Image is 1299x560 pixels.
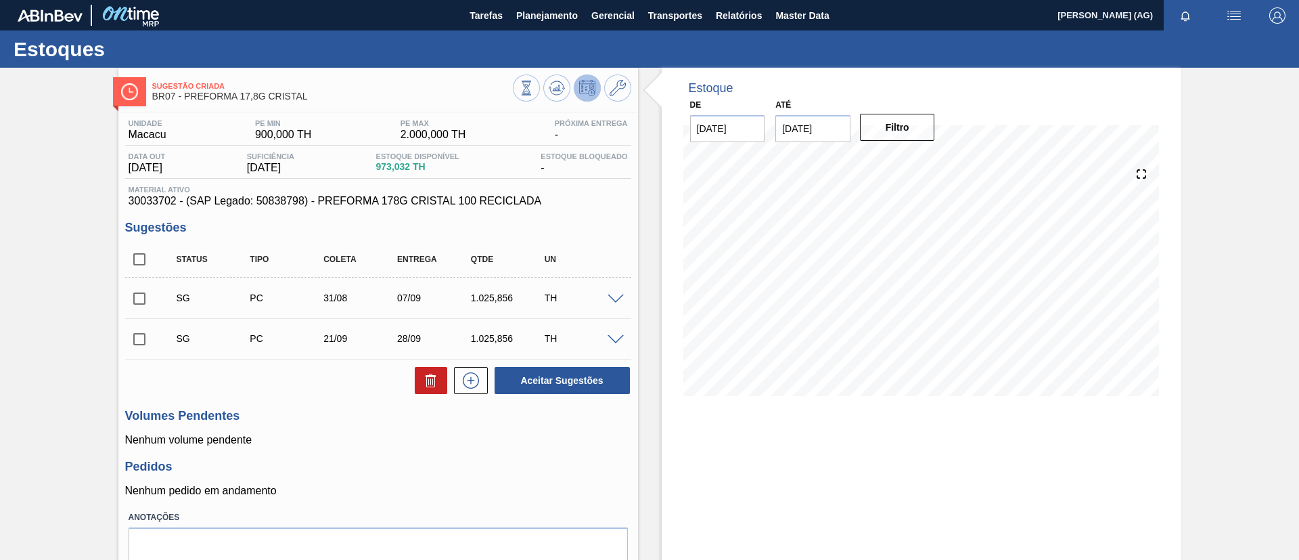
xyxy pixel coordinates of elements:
[125,485,631,497] p: Nenhum pedido em andamento
[468,255,549,264] div: Qtde
[541,333,623,344] div: TH
[246,293,328,303] div: Pedido de Compra
[401,129,466,141] span: 2.000,000 TH
[1269,7,1285,24] img: Logout
[129,119,166,127] span: Unidade
[555,119,628,127] span: Próxima Entrega
[129,186,628,194] span: Material ativo
[860,114,935,141] button: Filtro
[775,7,829,24] span: Master Data
[125,409,631,423] h3: Volumes Pendentes
[543,74,570,102] button: Atualizar Gráfico
[152,82,513,90] span: Sugestão Criada
[541,255,623,264] div: UN
[574,74,601,102] button: Desprogramar Estoque
[173,293,255,303] div: Sugestão Criada
[125,434,631,446] p: Nenhum volume pendente
[1164,6,1207,25] button: Notificações
[173,255,255,264] div: Status
[129,508,628,527] label: Anotações
[129,129,166,141] span: Macacu
[495,367,630,394] button: Aceitar Sugestões
[551,119,631,141] div: -
[129,162,166,174] span: [DATE]
[488,366,631,395] div: Aceitar Sugestões
[376,152,459,160] span: Estoque Disponível
[173,333,255,344] div: Sugestão Criada
[690,100,702,110] label: De
[513,74,540,102] button: Visão Geral dos Estoques
[1226,7,1242,24] img: userActions
[125,221,631,235] h3: Sugestões
[401,119,466,127] span: PE MAX
[775,100,791,110] label: Até
[125,460,631,474] h3: Pedidos
[516,7,578,24] span: Planejamento
[468,333,549,344] div: 1.025,856
[320,293,402,303] div: 31/08/2025
[537,152,631,174] div: -
[255,119,311,127] span: PE MIN
[247,162,294,174] span: [DATE]
[468,293,549,303] div: 1.025,856
[716,7,762,24] span: Relatórios
[152,91,513,102] span: BR07 - PREFORMA 17,8G CRISTAL
[121,83,138,100] img: Ícone
[470,7,503,24] span: Tarefas
[394,255,476,264] div: Entrega
[689,81,733,95] div: Estoque
[320,333,402,344] div: 21/09/2025
[320,255,402,264] div: Coleta
[604,74,631,102] button: Ir ao Master Data / Geral
[541,152,627,160] span: Estoque Bloqueado
[775,115,850,142] input: dd/mm/yyyy
[246,333,328,344] div: Pedido de Compra
[14,41,254,57] h1: Estoques
[394,293,476,303] div: 07/09/2025
[255,129,311,141] span: 900,000 TH
[648,7,702,24] span: Transportes
[129,152,166,160] span: Data out
[394,333,476,344] div: 28/09/2025
[376,162,459,172] span: 973,032 TH
[690,115,765,142] input: dd/mm/yyyy
[541,293,623,303] div: TH
[408,367,447,394] div: Excluir Sugestões
[18,9,83,22] img: TNhmsLtSVTkK8tSr43FrP2fwEKptu5GPRR3wAAAABJRU5ErkJggg==
[247,152,294,160] span: Suficiência
[447,367,488,394] div: Nova sugestão
[246,255,328,264] div: Tipo
[591,7,635,24] span: Gerencial
[129,195,628,207] span: 30033702 - (SAP Legado: 50838798) - PREFORMA 178G CRISTAL 100 RECICLADA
